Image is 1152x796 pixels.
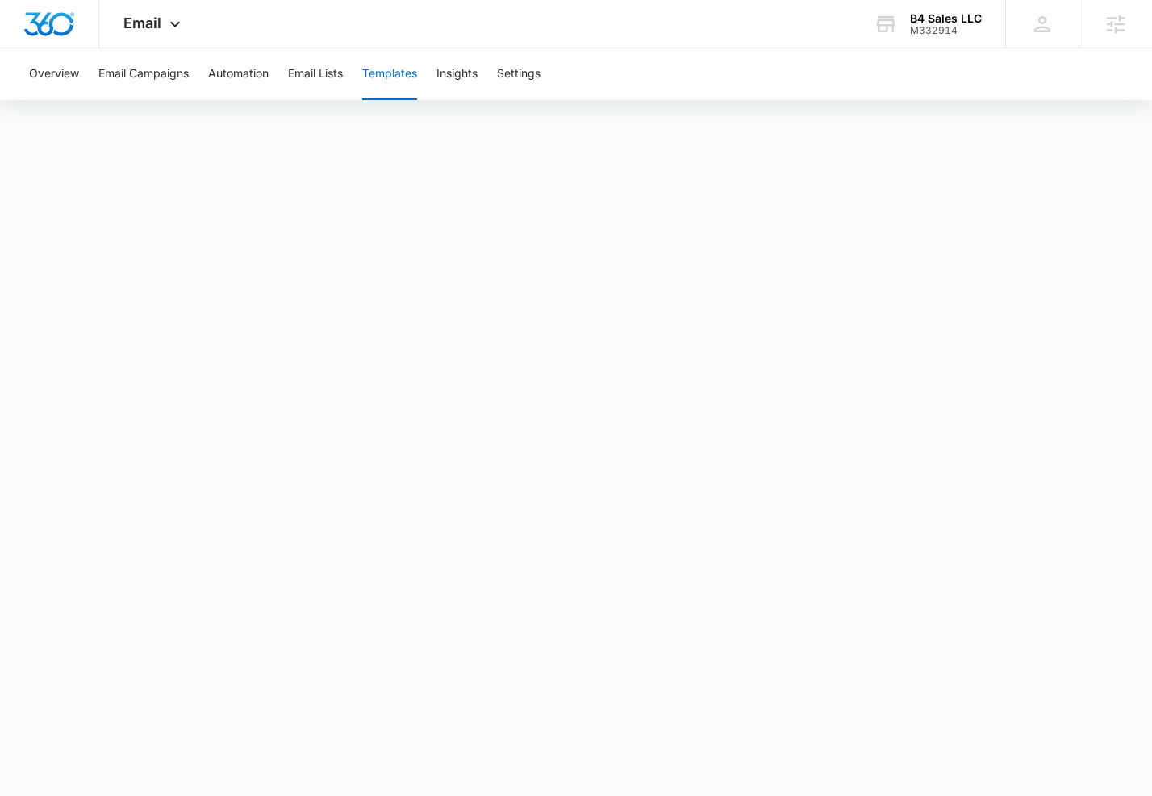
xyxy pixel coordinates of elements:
button: Templates [362,48,417,100]
button: Settings [497,48,541,100]
button: Email Lists [288,48,343,100]
span: Email [123,15,161,31]
div: account name [910,12,982,25]
button: Overview [29,48,79,100]
div: account id [910,25,982,36]
button: Email Campaigns [98,48,189,100]
button: Automation [208,48,269,100]
button: Insights [436,48,478,100]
